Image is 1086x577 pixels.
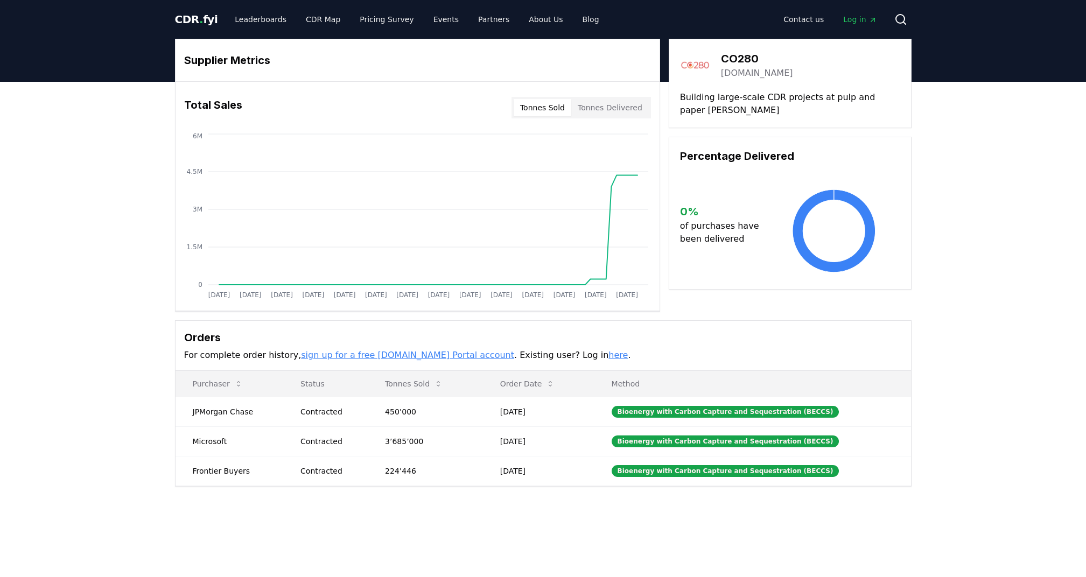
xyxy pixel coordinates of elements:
a: Partners [470,10,518,29]
a: sign up for a free [DOMAIN_NAME] Portal account [301,350,514,360]
a: About Us [520,10,571,29]
tspan: [DATE] [522,291,544,299]
td: Microsoft [176,426,284,456]
tspan: [DATE] [396,291,418,299]
span: Log in [843,14,877,25]
tspan: [DATE] [616,291,638,299]
tspan: [DATE] [428,291,450,299]
td: 224’446 [368,456,483,485]
div: Bioenergy with Carbon Capture and Sequestration (BECCS) [612,465,839,477]
h3: Orders [184,329,902,346]
a: Log in [835,10,885,29]
td: Frontier Buyers [176,456,284,485]
p: For complete order history, . Existing user? Log in . [184,349,902,362]
a: Leaderboards [226,10,295,29]
h3: Total Sales [184,97,242,118]
td: [DATE] [483,456,594,485]
div: Contracted [300,406,359,417]
button: Tonnes Sold [514,99,571,116]
div: Contracted [300,436,359,447]
img: CO280-logo [680,50,710,80]
div: Contracted [300,466,359,476]
span: CDR fyi [175,13,218,26]
td: 450’000 [368,397,483,426]
td: [DATE] [483,426,594,456]
a: Blog [574,10,608,29]
tspan: [DATE] [491,291,513,299]
td: [DATE] [483,397,594,426]
a: Pricing Survey [351,10,422,29]
div: Bioenergy with Carbon Capture and Sequestration (BECCS) [612,435,839,447]
button: Order Date [492,373,564,395]
a: CDR Map [297,10,349,29]
nav: Main [226,10,607,29]
button: Purchaser [184,373,251,395]
tspan: [DATE] [585,291,607,299]
h3: Supplier Metrics [184,52,651,68]
tspan: [DATE] [333,291,355,299]
td: 3’685’000 [368,426,483,456]
tspan: 1.5M [186,243,202,251]
h3: Percentage Delivered [680,148,900,164]
tspan: [DATE] [239,291,261,299]
tspan: [DATE] [302,291,324,299]
tspan: 6M [193,132,202,140]
a: Contact us [775,10,832,29]
h3: 0 % [680,203,768,220]
p: Method [603,378,902,389]
button: Tonnes Sold [376,373,451,395]
td: JPMorgan Chase [176,397,284,426]
tspan: 4.5M [186,168,202,175]
button: Tonnes Delivered [571,99,649,116]
p: Status [292,378,359,389]
a: [DOMAIN_NAME] [721,67,793,80]
tspan: 3M [193,206,202,213]
tspan: 0 [198,281,202,288]
tspan: [DATE] [271,291,293,299]
a: Events [425,10,467,29]
tspan: [DATE] [208,291,230,299]
span: . [199,13,203,26]
nav: Main [775,10,885,29]
tspan: [DATE] [459,291,481,299]
tspan: [DATE] [365,291,387,299]
h3: CO280 [721,51,793,67]
a: here [608,350,628,360]
p: Building large-scale CDR projects at pulp and paper [PERSON_NAME] [680,91,900,117]
p: of purchases have been delivered [680,220,768,245]
tspan: [DATE] [553,291,575,299]
a: CDR.fyi [175,12,218,27]
div: Bioenergy with Carbon Capture and Sequestration (BECCS) [612,406,839,418]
